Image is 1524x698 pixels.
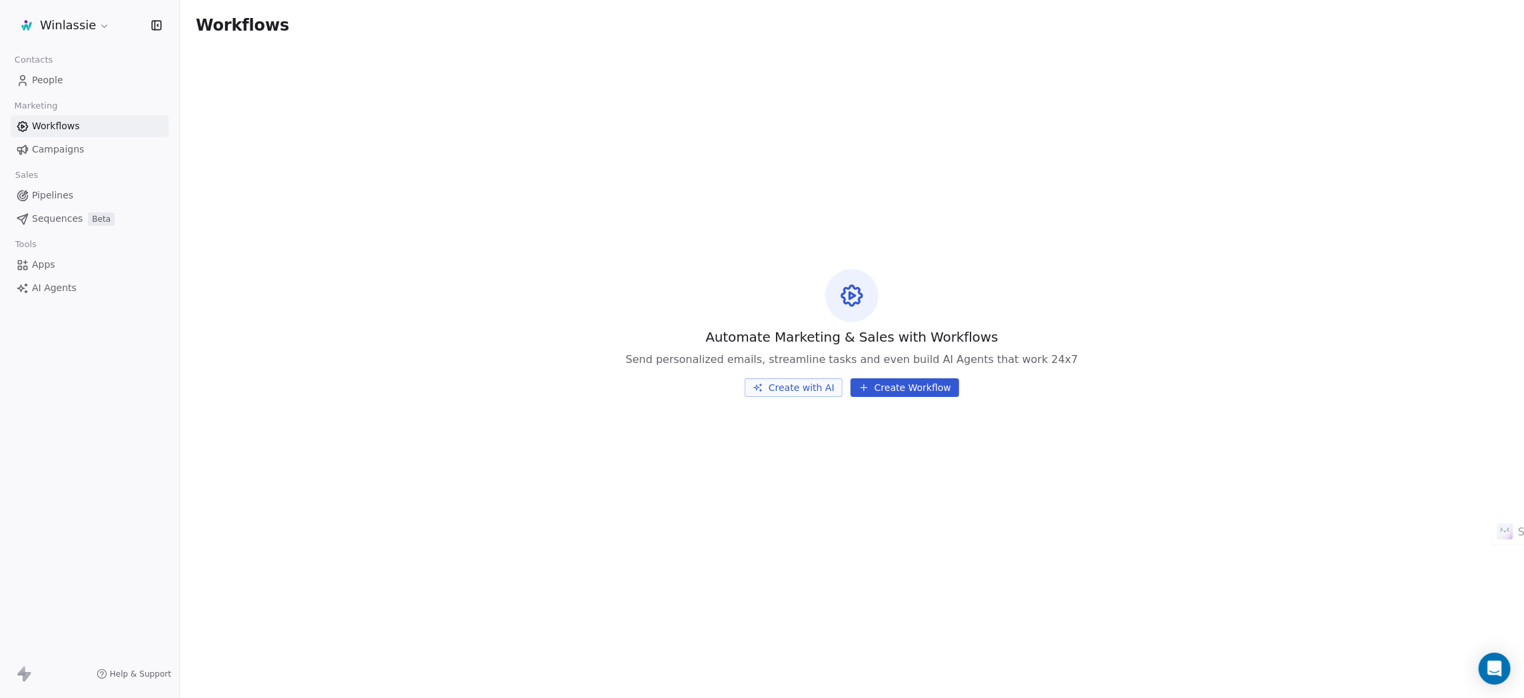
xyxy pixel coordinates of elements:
[11,277,169,299] a: AI Agents
[9,96,63,116] span: Marketing
[745,378,843,397] button: Create with AI
[11,139,169,161] a: Campaigns
[97,669,171,679] a: Help & Support
[19,17,35,33] img: Monogramme%20Winlassie_RVB_2%20COULEURS.png
[196,16,289,35] span: Workflows
[88,212,115,226] span: Beta
[35,35,151,45] div: Domaine: [DOMAIN_NAME]
[851,378,959,397] button: Create Workflow
[32,281,77,295] span: AI Agents
[9,50,59,70] span: Contacts
[11,208,169,230] a: SequencesBeta
[32,73,63,87] span: People
[40,17,96,34] span: Winlassie
[151,77,162,88] img: tab_keywords_by_traffic_grey.svg
[32,143,84,157] span: Campaigns
[21,21,32,32] img: logo_orange.svg
[21,35,32,45] img: website_grey.svg
[32,119,80,133] span: Workflows
[166,79,204,87] div: Mots-clés
[11,115,169,137] a: Workflows
[11,184,169,206] a: Pipelines
[32,258,55,272] span: Apps
[37,21,65,32] div: v 4.0.25
[11,69,169,91] a: People
[9,165,44,185] span: Sales
[705,328,998,346] span: Automate Marketing & Sales with Workflows
[54,77,65,88] img: tab_domain_overview_orange.svg
[32,212,83,226] span: Sequences
[69,79,103,87] div: Domaine
[16,14,113,37] button: Winlassie
[1479,653,1511,685] div: Open Intercom Messenger
[11,254,169,276] a: Apps
[625,352,1078,368] span: Send personalized emails, streamline tasks and even build AI Agents that work 24x7
[9,234,42,254] span: Tools
[32,188,73,202] span: Pipelines
[110,669,171,679] span: Help & Support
